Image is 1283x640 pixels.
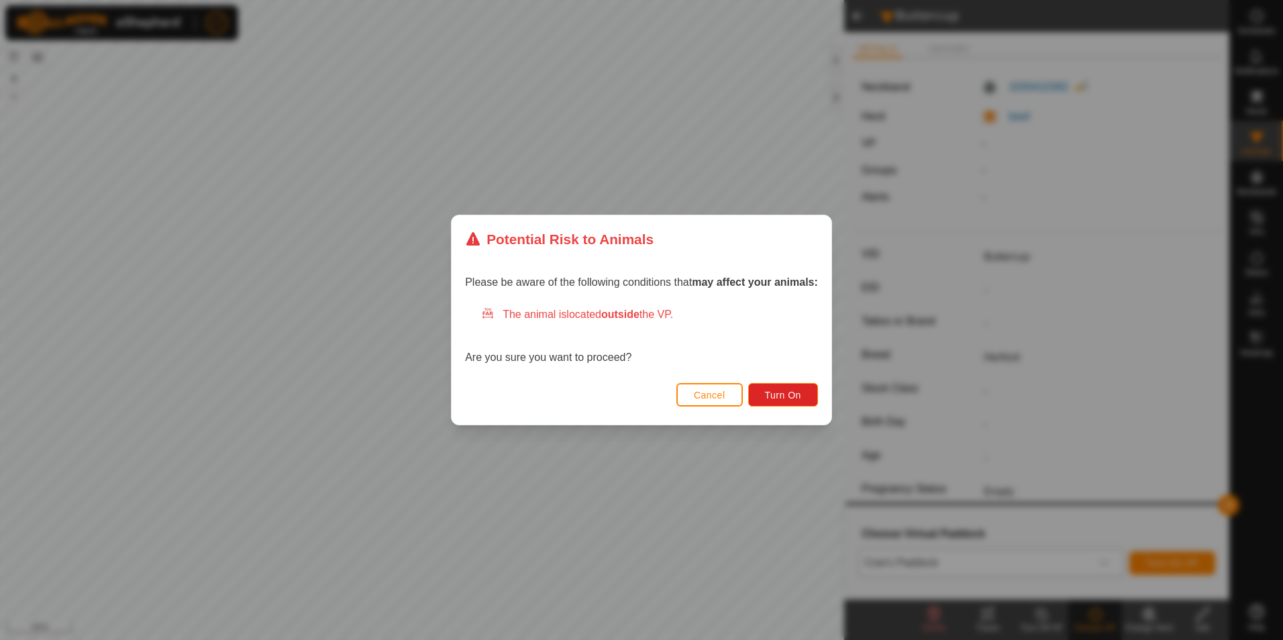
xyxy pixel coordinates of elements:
span: Cancel [694,390,725,401]
strong: outside [601,309,639,320]
div: Potential Risk to Animals [465,229,654,250]
div: Are you sure you want to proceed? [465,307,818,366]
strong: may affect your animals: [692,276,818,288]
span: Turn On [765,390,801,401]
button: Turn On [748,383,818,407]
button: Cancel [676,383,743,407]
span: located the VP. [566,309,673,320]
span: Please be aware of the following conditions that [465,276,818,288]
div: The animal is [481,307,818,323]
